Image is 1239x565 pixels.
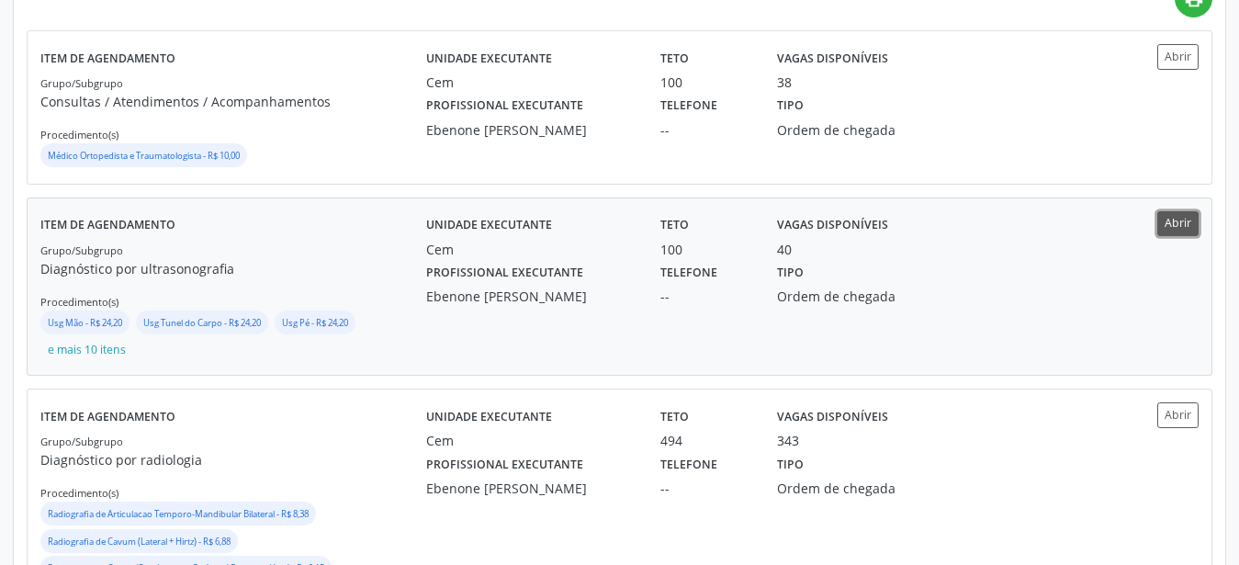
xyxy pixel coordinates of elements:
[660,73,751,92] div: 100
[40,486,118,500] small: Procedimento(s)
[40,211,175,240] label: Item de agendamento
[777,431,799,450] div: 343
[426,402,552,431] label: Unidade executante
[777,44,888,73] label: Vagas disponíveis
[426,73,635,92] div: Cem
[426,259,583,288] label: Profissional executante
[777,402,888,431] label: Vagas disponíveis
[426,44,552,73] label: Unidade executante
[40,450,426,469] p: Diagnóstico por radiologia
[660,402,689,431] label: Teto
[426,287,635,306] div: Ebenone [PERSON_NAME]
[660,479,751,498] div: --
[426,92,583,120] label: Profissional executante
[777,211,888,240] label: Vagas disponíveis
[777,92,804,120] label: Tipo
[40,402,175,431] label: Item de agendamento
[777,259,804,288] label: Tipo
[660,450,717,479] label: Telefone
[426,211,552,240] label: Unidade executante
[426,120,635,140] div: Ebenone [PERSON_NAME]
[660,44,689,73] label: Teto
[40,76,123,90] small: Grupo/Subgrupo
[426,431,635,450] div: Cem
[777,120,927,140] div: Ordem de chegada
[40,259,426,278] p: Diagnóstico por ultrasonografia
[660,287,751,306] div: --
[1157,211,1199,236] button: Abrir
[660,240,751,259] div: 100
[660,120,751,140] div: --
[48,536,231,548] small: Radiografia de Cavum (Lateral + Hirtz) - R$ 6,88
[777,450,804,479] label: Tipo
[40,128,118,141] small: Procedimento(s)
[1157,44,1199,69] button: Abrir
[143,317,261,329] small: Usg Tunel do Carpo - R$ 24,20
[40,337,133,362] button: e mais 10 itens
[777,287,927,306] div: Ordem de chegada
[40,295,118,309] small: Procedimento(s)
[777,479,927,498] div: Ordem de chegada
[1157,402,1199,427] button: Abrir
[426,479,635,498] div: Ebenone [PERSON_NAME]
[40,92,426,111] p: Consultas / Atendimentos / Acompanhamentos
[48,508,309,520] small: Radiografia de Articulacao Temporo-Mandibular Bilateral - R$ 8,38
[48,150,240,162] small: Médico Ortopedista e Traumatologista - R$ 10,00
[48,317,122,329] small: Usg Mão - R$ 24,20
[40,44,175,73] label: Item de agendamento
[777,73,792,92] div: 38
[40,435,123,448] small: Grupo/Subgrupo
[777,240,792,259] div: 40
[660,211,689,240] label: Teto
[282,317,348,329] small: Usg Pé - R$ 24,20
[660,92,717,120] label: Telefone
[426,240,635,259] div: Cem
[426,450,583,479] label: Profissional executante
[40,243,123,257] small: Grupo/Subgrupo
[660,431,751,450] div: 494
[660,259,717,288] label: Telefone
